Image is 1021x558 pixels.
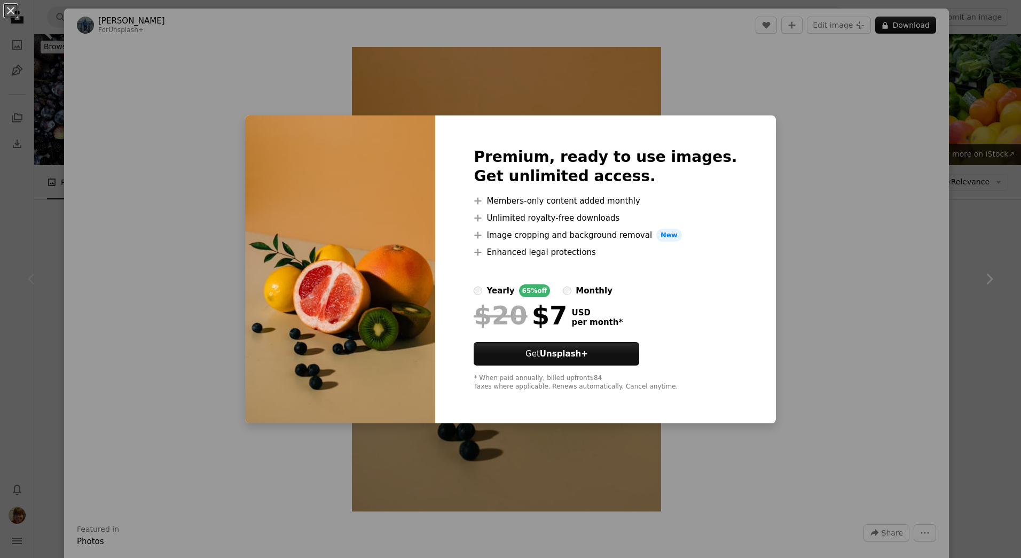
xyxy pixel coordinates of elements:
[540,349,588,359] strong: Unsplash+
[245,115,435,423] img: premium_photo-1671379086168-a5d018d583cf
[519,284,551,297] div: 65% off
[474,195,737,207] li: Members-only content added monthly
[571,308,623,317] span: USD
[474,374,737,391] div: * When paid annually, billed upfront $84 Taxes where applicable. Renews automatically. Cancel any...
[474,301,527,329] span: $20
[576,284,612,297] div: monthly
[571,317,623,327] span: per month *
[474,148,737,186] h2: Premium, ready to use images. Get unlimited access.
[474,301,567,329] div: $7
[474,229,737,242] li: Image cropping and background removal
[474,212,737,224] li: Unlimited royalty-free downloads
[474,286,482,295] input: yearly65%off
[656,229,682,242] span: New
[486,284,514,297] div: yearly
[474,342,639,366] a: GetUnsplash+
[474,246,737,259] li: Enhanced legal protections
[563,286,571,295] input: monthly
